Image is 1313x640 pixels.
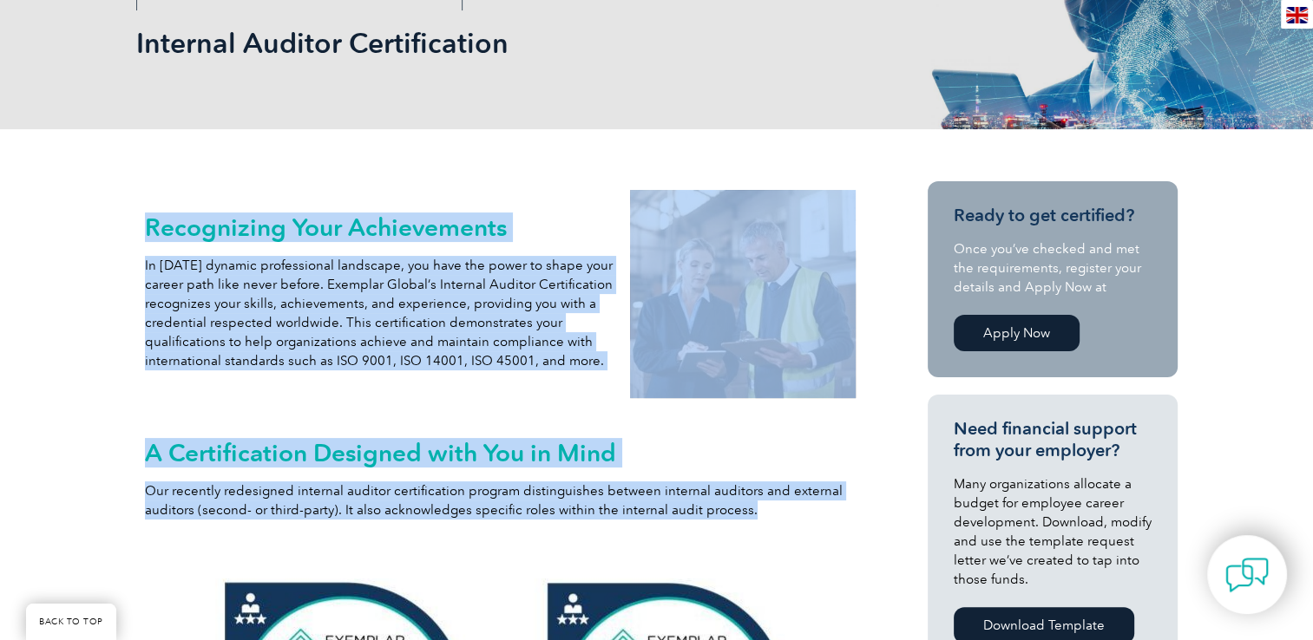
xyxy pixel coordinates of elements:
a: Apply Now [954,315,1080,351]
h3: Need financial support from your employer? [954,418,1152,461]
h3: Ready to get certified? [954,205,1152,226]
h1: Internal Auditor Certification [136,26,803,60]
p: In [DATE] dynamic professional landscape, you have the power to shape your career path like never... [145,256,614,370]
h2: Recognizing Your Achievements [145,213,614,241]
h2: A Certification Designed with You in Mind [145,439,857,467]
p: Our recently redesigned internal auditor certification program distinguishes between internal aud... [145,481,857,519]
img: internal auditors [630,190,856,398]
a: BACK TO TOP [26,604,116,640]
img: en [1286,7,1308,23]
p: Many organizations allocate a budget for employee career development. Download, modify and use th... [954,474,1152,589]
p: Once you’ve checked and met the requirements, register your details and Apply Now at [954,239,1152,297]
img: contact-chat.png [1225,553,1269,597]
